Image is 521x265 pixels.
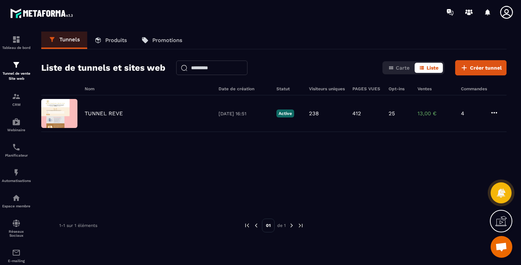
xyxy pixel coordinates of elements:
p: 412 [352,110,361,117]
img: social-network [12,219,21,228]
p: Promotions [152,37,182,44]
span: Créer tunnel [470,64,502,71]
a: formationformationTunnel de vente Site web [2,55,31,87]
p: Espace membre [2,204,31,208]
img: email [12,248,21,257]
h6: Ventes [418,86,454,91]
img: scheduler [12,143,21,152]
img: image [41,99,77,128]
img: automations [12,194,21,202]
a: schedulerschedulerPlanificateur [2,137,31,163]
button: Carte [384,63,414,73]
a: Produits [87,32,134,49]
p: 1-1 sur 1 éléments [59,223,97,228]
p: Tunnel de vente Site web [2,71,31,81]
p: Active [276,109,294,117]
p: 25 [389,110,395,117]
p: CRM [2,103,31,107]
p: 01 [262,219,275,232]
div: Ouvrir le chat [491,236,512,258]
h6: Commandes [461,86,487,91]
h6: Statut [276,86,302,91]
button: Créer tunnel [455,60,507,75]
h6: Opt-ins [389,86,410,91]
p: Produits [105,37,127,44]
img: prev [253,222,259,229]
p: de 1 [277,223,286,228]
p: Automatisations [2,179,31,183]
img: next [297,222,304,229]
p: Réseaux Sociaux [2,229,31,237]
a: Tunnels [41,32,87,49]
p: E-mailing [2,259,31,263]
p: [DATE] 16:51 [219,111,269,116]
span: Liste [427,65,439,71]
h2: Liste de tunnels et sites web [41,61,165,75]
p: 13,00 € [418,110,454,117]
a: formationformationCRM [2,87,31,112]
p: 4 [461,110,483,117]
p: Webinaire [2,128,31,132]
a: automationsautomationsEspace membre [2,188,31,214]
img: formation [12,35,21,44]
button: Liste [415,63,443,73]
a: social-networksocial-networkRéseaux Sociaux [2,214,31,243]
img: next [288,222,295,229]
img: automations [12,168,21,177]
a: automationsautomationsWebinaire [2,112,31,137]
span: Carte [396,65,410,71]
p: 238 [309,110,319,117]
p: Planificateur [2,153,31,157]
h6: Date de création [219,86,269,91]
p: Tableau de bord [2,46,31,50]
p: Tunnels [59,36,80,43]
img: prev [244,222,250,229]
h6: PAGES VUES [352,86,381,91]
a: formationformationTableau de bord [2,30,31,55]
a: automationsautomationsAutomatisations [2,163,31,188]
a: Promotions [134,32,190,49]
p: TUNNEL REVE [85,110,123,117]
img: logo [10,7,75,20]
h6: Nom [85,86,211,91]
img: formation [12,92,21,101]
img: formation [12,61,21,69]
img: automations [12,117,21,126]
h6: Visiteurs uniques [309,86,345,91]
